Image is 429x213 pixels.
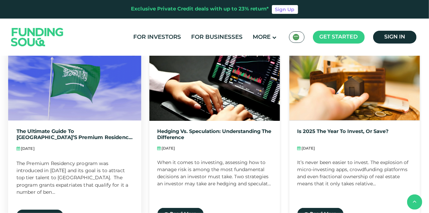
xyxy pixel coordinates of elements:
[157,129,272,141] a: Hedging vs. Speculation: Understanding the Difference
[131,5,269,13] div: Exclusive Private Credit deals with up to 23% return*
[149,45,280,121] img: Hedging vs. Speculation
[320,34,358,39] span: Get started
[16,129,133,141] a: The Ultimate Guide to [GEOGRAPHIC_DATA]’s Premium Residency Program
[297,159,412,193] div: It’s never been easier to invest. The explosion of micro-investing apps, crowdfunding platforms a...
[297,129,389,141] a: Is 2025 the year to invest, or save?
[16,160,133,194] div: The Premium Residency program was introduced in [DATE] and its goal is to attract top tier talent...
[8,43,141,121] img: Saudi Arabia’s Premium Residency Program
[253,34,271,40] span: More
[272,5,298,14] a: Sign Up
[162,147,175,150] span: [DATE]
[302,147,315,150] span: [DATE]
[4,20,70,54] img: Logo
[157,159,272,193] div: When it comes to investing, assessing how to manage risk is among the most fundamental decisions ...
[293,34,299,41] img: SA Flag
[132,32,183,43] a: For Investors
[21,147,34,150] span: [DATE]
[190,32,245,43] a: For Businesses
[289,45,420,121] img: Saving vs. Investing in 2025
[407,194,422,210] button: back
[373,31,417,44] a: Sign in
[384,34,405,39] span: Sign in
